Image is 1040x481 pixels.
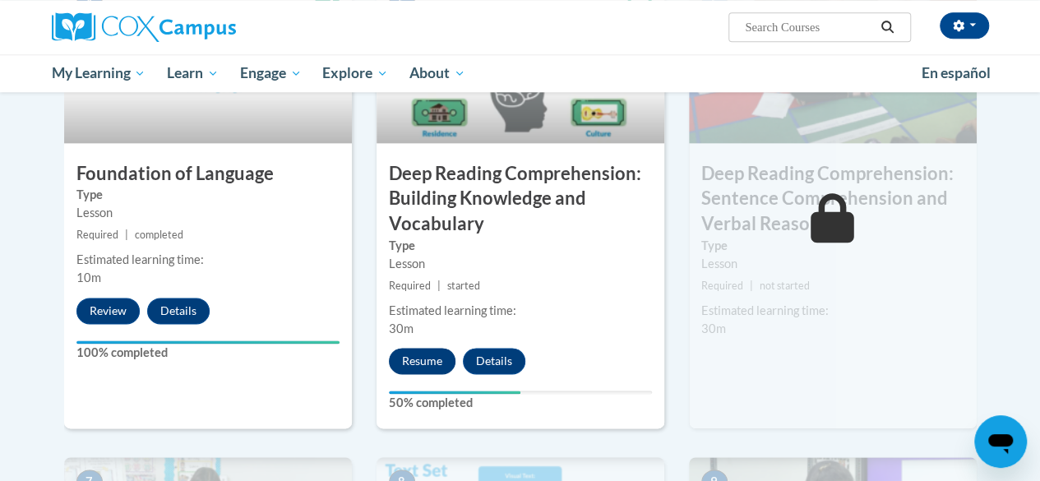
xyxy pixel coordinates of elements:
[51,63,146,83] span: My Learning
[463,348,525,374] button: Details
[389,321,414,335] span: 30m
[389,302,652,320] div: Estimated learning time:
[64,161,352,187] h3: Foundation of Language
[750,280,753,292] span: |
[229,54,312,92] a: Engage
[875,17,899,37] button: Search
[399,54,476,92] a: About
[701,302,964,320] div: Estimated learning time:
[76,340,340,344] div: Your progress
[689,161,977,237] h3: Deep Reading Comprehension: Sentence Comprehension and Verbal Reasoning
[911,56,1001,90] a: En español
[701,280,743,292] span: Required
[41,54,157,92] a: My Learning
[701,237,964,255] label: Type
[922,64,991,81] span: En español
[701,255,964,273] div: Lesson
[447,280,480,292] span: started
[389,280,431,292] span: Required
[760,280,810,292] span: not started
[167,63,219,83] span: Learn
[52,12,236,42] img: Cox Campus
[76,204,340,222] div: Lesson
[76,344,340,362] label: 100% completed
[389,348,455,374] button: Resume
[76,298,140,324] button: Review
[377,161,664,237] h3: Deep Reading Comprehension: Building Knowledge and Vocabulary
[76,229,118,241] span: Required
[409,63,465,83] span: About
[312,54,399,92] a: Explore
[76,186,340,204] label: Type
[147,298,210,324] button: Details
[240,63,302,83] span: Engage
[76,271,101,284] span: 10m
[39,54,1001,92] div: Main menu
[743,17,875,37] input: Search Courses
[389,237,652,255] label: Type
[389,394,652,412] label: 50% completed
[437,280,441,292] span: |
[389,255,652,273] div: Lesson
[389,391,520,394] div: Your progress
[135,229,183,241] span: completed
[940,12,989,39] button: Account Settings
[125,229,128,241] span: |
[52,12,348,42] a: Cox Campus
[76,251,340,269] div: Estimated learning time:
[701,321,726,335] span: 30m
[156,54,229,92] a: Learn
[322,63,388,83] span: Explore
[974,415,1027,468] iframe: Button to launch messaging window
